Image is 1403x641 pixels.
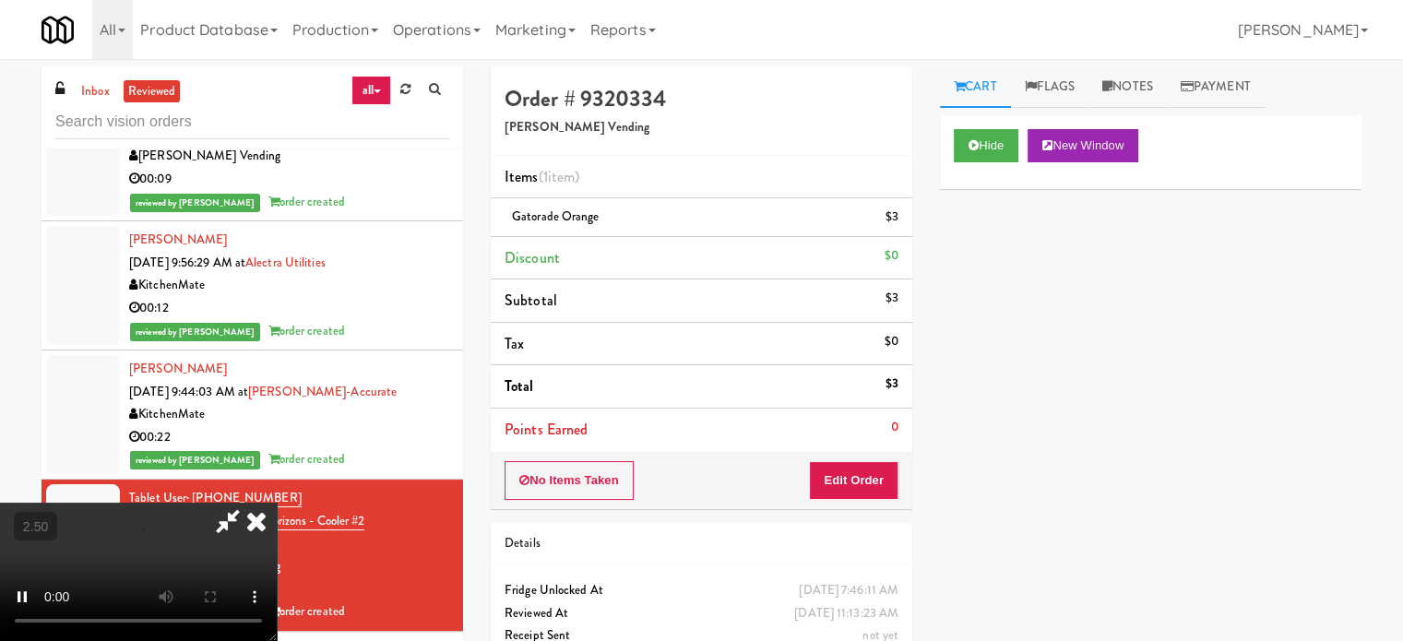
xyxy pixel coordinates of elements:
[186,489,302,506] span: · [PHONE_NUMBER]
[505,247,560,268] span: Discount
[129,403,449,426] div: KitchenMate
[891,416,898,439] div: 0
[129,168,449,191] div: 00:09
[799,579,898,602] div: [DATE] 7:46:11 AM
[42,480,463,632] li: Tablet User· [PHONE_NUMBER][DATE] 7:46:11 AM atThe Horizons - Cooler #2The Horizons[PERSON_NAME] ...
[505,166,579,187] span: Items
[1028,129,1138,162] button: New Window
[129,254,245,271] span: [DATE] 9:56:29 AM at
[248,383,397,400] a: [PERSON_NAME]-Accurate
[129,577,449,600] div: 00:06
[505,121,898,135] h5: [PERSON_NAME] Vending
[129,274,449,297] div: KitchenMate
[505,290,557,311] span: Subtotal
[268,193,345,210] span: order created
[794,602,898,625] div: [DATE] 11:13:23 AM
[42,14,74,46] img: Micromart
[130,323,260,341] span: reviewed by [PERSON_NAME]
[886,373,898,396] div: $3
[351,76,390,105] a: all
[129,145,449,168] div: [PERSON_NAME] Vending
[129,532,449,555] div: The Horizons
[505,87,898,111] h4: Order # 9320334
[129,555,449,578] div: [PERSON_NAME] Vending
[242,512,364,530] a: The Horizons - Cooler #2
[954,129,1018,162] button: Hide
[129,383,248,400] span: [DATE] 9:44:03 AM at
[505,419,588,440] span: Points Earned
[129,297,449,320] div: 00:12
[245,254,326,271] a: Alectra Utilities
[55,105,449,139] input: Search vision orders
[885,330,898,353] div: $0
[124,80,181,103] a: reviewed
[505,375,534,397] span: Total
[130,451,260,469] span: reviewed by [PERSON_NAME]
[1011,66,1089,108] a: Flags
[809,461,898,500] button: Edit Order
[129,489,302,507] a: Tablet User· [PHONE_NUMBER]
[129,426,449,449] div: 00:22
[885,244,898,267] div: $0
[77,80,114,103] a: inbox
[539,166,580,187] span: (1 )
[42,221,463,350] li: [PERSON_NAME][DATE] 9:56:29 AM atAlectra UtilitiesKitchenMate00:12reviewed by [PERSON_NAME]order ...
[505,579,898,602] div: Fridge Unlocked At
[130,194,260,212] span: reviewed by [PERSON_NAME]
[512,208,600,225] span: Gatorade Orange
[505,333,524,354] span: Tax
[505,532,898,555] div: Details
[129,231,227,248] a: [PERSON_NAME]
[548,166,575,187] ng-pluralize: item
[886,206,898,229] div: $3
[268,322,345,339] span: order created
[1167,66,1265,108] a: Payment
[268,450,345,468] span: order created
[886,287,898,310] div: $3
[42,350,463,480] li: [PERSON_NAME][DATE] 9:44:03 AM at[PERSON_NAME]-AccurateKitchenMate00:22reviewed by [PERSON_NAME]o...
[940,66,1011,108] a: Cart
[505,602,898,625] div: Reviewed At
[505,461,634,500] button: No Items Taken
[268,602,345,620] span: order created
[1088,66,1167,108] a: Notes
[129,360,227,377] a: [PERSON_NAME]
